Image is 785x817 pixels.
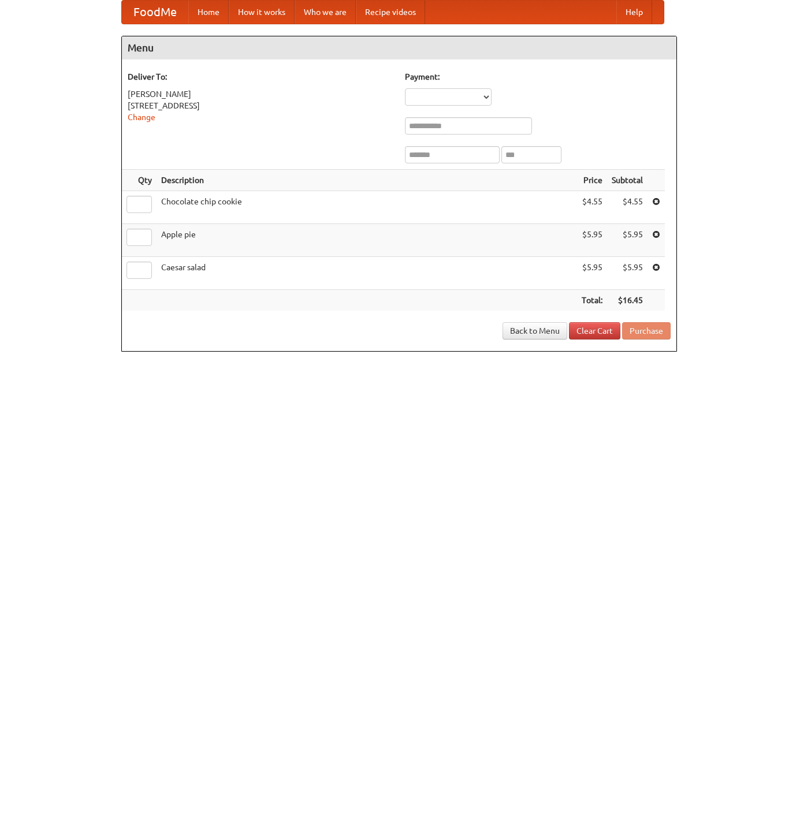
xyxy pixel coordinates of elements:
[607,170,648,191] th: Subtotal
[188,1,229,24] a: Home
[607,257,648,290] td: $5.95
[569,322,620,340] a: Clear Cart
[622,322,671,340] button: Purchase
[229,1,295,24] a: How it works
[122,36,676,59] h4: Menu
[128,100,393,111] div: [STREET_ADDRESS]
[607,224,648,257] td: $5.95
[157,191,577,224] td: Chocolate chip cookie
[128,71,393,83] h5: Deliver To:
[356,1,425,24] a: Recipe videos
[616,1,652,24] a: Help
[157,170,577,191] th: Description
[577,170,607,191] th: Price
[607,290,648,311] th: $16.45
[157,257,577,290] td: Caesar salad
[405,71,671,83] h5: Payment:
[577,191,607,224] td: $4.55
[607,191,648,224] td: $4.55
[157,224,577,257] td: Apple pie
[503,322,567,340] a: Back to Menu
[577,224,607,257] td: $5.95
[577,290,607,311] th: Total:
[128,88,393,100] div: [PERSON_NAME]
[128,113,155,122] a: Change
[122,1,188,24] a: FoodMe
[122,170,157,191] th: Qty
[295,1,356,24] a: Who we are
[577,257,607,290] td: $5.95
